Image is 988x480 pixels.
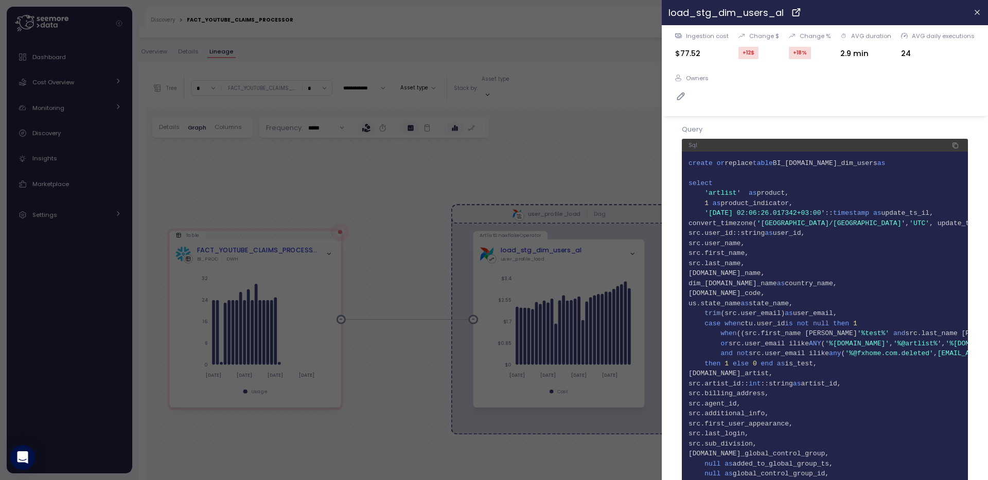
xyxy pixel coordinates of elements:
[689,159,713,167] span: create
[893,329,905,337] span: and
[725,159,753,167] span: replace
[749,349,829,357] span: src.user_email ilike
[785,309,793,317] span: as
[689,142,697,149] p: Sql
[689,429,961,439] span: src.last_login,
[801,380,841,387] span: artist_id,
[809,340,821,347] span: ANY
[721,309,785,317] span: (src.user_email)
[737,349,749,357] span: not
[833,320,849,327] span: then
[733,470,829,477] span: global_control_group_id,
[689,399,961,409] span: src.agent_id,
[942,340,946,347] span: ,
[689,389,961,399] span: src.billing_address,
[689,368,961,379] span: [DOMAIN_NAME]_artist,
[704,309,720,317] span: trim
[749,189,757,197] span: as
[757,189,789,197] span: product,
[704,199,709,207] span: 1
[713,199,721,207] span: as
[704,460,720,468] span: null
[737,329,857,337] span: ((src.first_name [PERSON_NAME]
[785,320,793,327] span: is
[741,320,785,327] span: ctu.user_id
[704,320,720,327] span: case
[733,460,833,468] span: added_to_global_group_ts,
[689,439,961,449] span: src.sub_division,
[773,159,877,167] span: BI_[DOMAIN_NAME]_dim_users
[686,74,709,82] div: Owners
[906,219,910,227] span: ,
[753,159,773,167] span: table
[689,268,961,279] span: [DOMAIN_NAME]_name,
[765,229,773,237] span: as
[725,460,733,468] span: as
[749,380,761,387] span: int
[721,349,733,357] span: and
[689,419,961,429] span: src.first_user_appearance,
[793,309,837,317] span: user_email,
[813,320,829,327] span: null
[761,360,773,367] span: end
[729,340,809,347] span: src.user_email ilike
[725,360,729,367] span: 1
[821,340,825,347] span: (
[704,189,740,197] span: 'artlist'
[704,209,825,217] span: '[DATE] 02:06:26.017342+03:00'
[753,360,757,367] span: 0
[689,409,961,419] span: src.additional_info,
[881,209,933,217] span: update_ts_il,
[797,320,809,327] span: not
[761,380,793,387] span: ::string
[793,380,801,387] span: as
[825,209,834,217] span: ::
[785,280,837,287] span: country_name,
[841,349,845,357] span: (
[689,280,777,287] span: dim_[DOMAIN_NAME]_name
[857,329,889,337] span: '%test%'
[829,349,841,357] span: any
[749,300,793,307] span: state_name,
[889,340,893,347] span: ,
[933,349,938,357] span: ,
[741,300,749,307] span: as
[853,320,857,327] span: 1
[725,320,741,327] span: when
[757,219,906,227] span: '[GEOGRAPHIC_DATA]/[GEOGRAPHIC_DATA]'
[689,229,765,237] span: src.user_id::string
[682,124,968,135] p: Query
[777,360,785,367] span: as
[721,199,793,207] span: product_indicator,
[833,209,869,217] span: timestamp
[689,179,713,187] span: select
[689,259,961,269] span: src.last_name,
[689,288,961,299] span: [DOMAIN_NAME]_code,
[725,470,733,477] span: as
[689,248,961,259] span: src.first_name,
[704,360,720,367] span: then
[893,340,942,347] span: '%@artlist%'
[825,340,890,347] span: '%[DOMAIN_NAME]'
[733,360,749,367] span: else
[777,280,785,287] span: as
[873,209,881,217] span: as
[721,329,737,337] span: when
[689,238,961,249] span: src.user_name,
[877,159,886,167] span: as
[689,449,961,459] span: [DOMAIN_NAME]_global_control_group,
[10,445,35,470] div: Open Intercom Messenger
[721,340,729,347] span: or
[785,360,817,367] span: is_test,
[689,300,740,307] span: us.state_name
[773,229,805,237] span: user_id,
[845,349,934,357] span: '%@fxhome.com.deleted'
[689,380,749,387] span: src.artist_id::
[717,159,725,167] span: or
[704,470,720,477] span: null
[909,219,929,227] span: 'UTC'
[689,219,757,227] span: convert_timezone(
